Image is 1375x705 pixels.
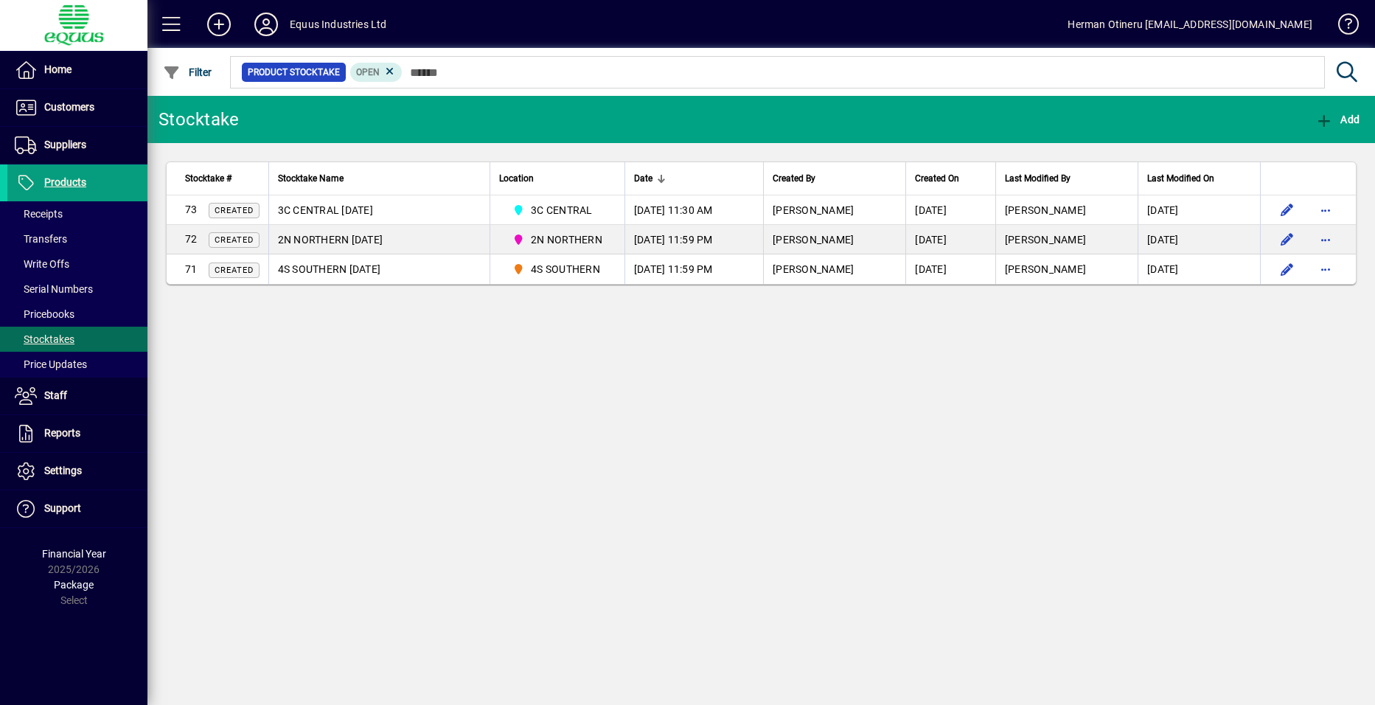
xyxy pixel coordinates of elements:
button: Edit [1275,198,1299,222]
span: Stocktakes [15,333,74,345]
span: Location [499,170,534,187]
button: More options [1314,198,1337,222]
span: Write Offs [15,258,69,270]
td: [DATE] [1138,195,1260,225]
div: Stocktake Name [278,170,481,187]
div: Equus Industries Ltd [290,13,387,36]
span: Stocktake Name [278,170,344,187]
span: Transfers [15,233,67,245]
td: [DATE] 11:30 AM [624,195,763,225]
span: Home [44,63,72,75]
td: [DATE] [1138,225,1260,254]
a: Home [7,52,147,88]
span: Product Stocktake [248,65,340,80]
span: 71 [185,263,198,275]
button: More options [1314,257,1337,281]
span: Add [1315,114,1360,125]
a: Suppliers [7,127,147,164]
a: Receipts [7,201,147,226]
span: Staff [44,389,67,401]
a: Customers [7,89,147,126]
span: Receipts [15,208,63,220]
span: [PERSON_NAME] [773,234,854,246]
span: 4S SOUTHERN [531,262,600,277]
span: Reports [44,427,80,439]
span: 72 [185,233,198,245]
a: Staff [7,378,147,414]
span: Package [54,579,94,591]
button: Filter [159,59,216,86]
td: [DATE] 11:59 PM [624,254,763,284]
div: Location [499,170,616,187]
td: [DATE] [905,225,995,254]
span: [PERSON_NAME] [773,204,854,216]
span: 3C CENTRAL [507,201,608,219]
span: Settings [44,465,82,476]
span: 4S SOUTHERN [DATE] [278,263,381,275]
a: Settings [7,453,147,490]
span: 2N NORTHERN [507,231,608,249]
a: Transfers [7,226,147,251]
span: Created [215,265,254,275]
td: [DATE] [905,254,995,284]
td: [PERSON_NAME] [995,225,1138,254]
button: Edit [1275,257,1299,281]
button: Profile [243,11,290,38]
a: Write Offs [7,251,147,277]
span: Financial Year [42,548,106,560]
a: Serial Numbers [7,277,147,302]
div: Stocktake [159,108,239,131]
a: Support [7,490,147,527]
span: 73 [185,204,198,215]
span: Products [44,176,86,188]
a: Knowledge Base [1327,3,1357,51]
span: Created [215,206,254,215]
div: Date [634,170,754,187]
a: Pricebooks [7,302,147,327]
span: Support [44,502,81,514]
button: More options [1314,228,1337,251]
td: [DATE] [905,195,995,225]
span: 2N NORTHERN [531,232,602,247]
span: Price Updates [15,358,87,370]
span: Date [634,170,652,187]
td: [PERSON_NAME] [995,254,1138,284]
td: [DATE] 11:59 PM [624,225,763,254]
button: Edit [1275,228,1299,251]
span: Suppliers [44,139,86,150]
span: Serial Numbers [15,283,93,295]
button: Add [195,11,243,38]
span: Created On [915,170,959,187]
span: Open [356,67,380,77]
div: Stocktake # [185,170,260,187]
button: Add [1312,106,1363,133]
span: Stocktake # [185,170,232,187]
td: [DATE] [1138,254,1260,284]
span: Filter [163,66,212,78]
span: 4S SOUTHERN [507,260,608,278]
span: 3C CENTRAL [DATE] [278,204,373,216]
span: 3C CENTRAL [531,203,593,218]
div: Herman Otineru [EMAIL_ADDRESS][DOMAIN_NAME] [1068,13,1312,36]
span: 2N NORTHERN [DATE] [278,234,383,246]
span: Pricebooks [15,308,74,320]
span: Created [215,235,254,245]
a: Price Updates [7,352,147,377]
mat-chip: Open Status: Open [350,63,403,82]
span: Last Modified On [1147,170,1214,187]
a: Stocktakes [7,327,147,352]
td: [PERSON_NAME] [995,195,1138,225]
span: Customers [44,101,94,113]
a: Reports [7,415,147,452]
span: Created By [773,170,815,187]
span: [PERSON_NAME] [773,263,854,275]
span: Last Modified By [1005,170,1071,187]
